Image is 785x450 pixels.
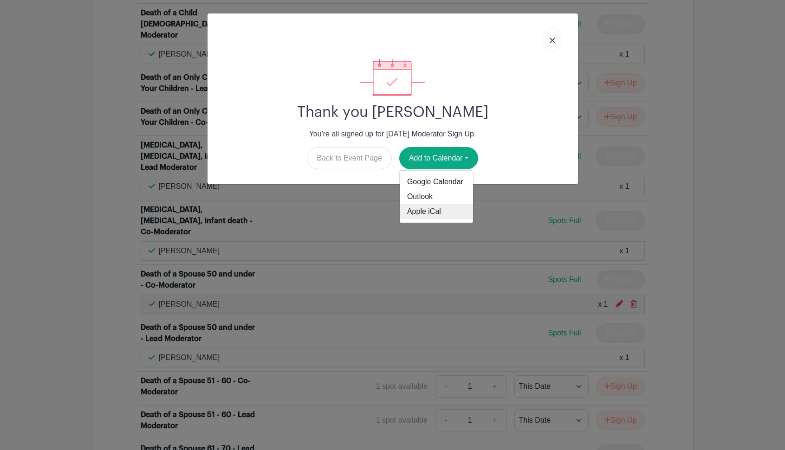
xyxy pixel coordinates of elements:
a: Google Calendar [400,174,473,189]
img: close_button-5f87c8562297e5c2d7936805f587ecaba9071eb48480494691a3f1689db116b3.svg [550,38,555,43]
h2: Thank you [PERSON_NAME] [215,103,571,121]
button: Add to Calendar [399,147,478,169]
a: Back to Event Page [307,147,392,169]
img: signup_complete-c468d5dda3e2740ee63a24cb0ba0d3ce5d8a4ecd24259e683200fb1569d990c8.svg [360,59,424,96]
a: Outlook [400,189,473,204]
p: You're all signed up for [DATE] Moderator Sign Up. [215,129,571,140]
a: Apple iCal [400,204,473,219]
